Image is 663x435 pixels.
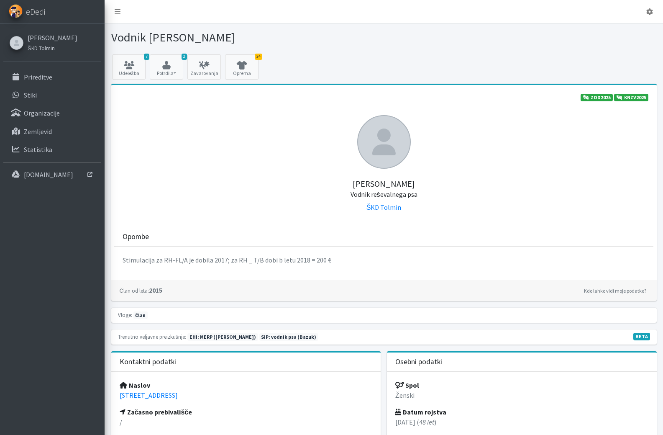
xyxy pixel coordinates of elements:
[351,190,417,198] small: Vodnik reševalnega psa
[395,358,442,366] h3: Osebni podatki
[120,287,149,294] small: Član od leta:
[3,69,101,85] a: Prireditve
[120,391,178,399] a: [STREET_ADDRESS]
[24,91,37,99] p: Stiki
[120,381,150,389] strong: Naslov
[118,311,132,318] small: Vloge:
[24,145,52,154] p: Statistika
[24,127,52,136] p: Zemljevid
[187,333,258,341] span: Naslednja preizkušnja: jesen 2025
[120,169,648,199] h5: [PERSON_NAME]
[111,30,381,45] h1: Vodnik [PERSON_NAME]
[24,73,52,81] p: Prireditve
[24,170,73,179] p: [DOMAIN_NAME]
[24,109,60,117] p: Organizacije
[395,381,419,389] strong: Spol
[112,54,146,80] a: 7 Udeležba
[123,232,149,241] h3: Opombe
[123,255,645,265] p: Stimulacija za RH-FL/A je dobila 2017; za RH _ T/B dobi b letu 2018 = 200 €
[582,286,648,296] a: Kdo lahko vidi moje podatke?
[28,45,55,51] small: ŠKD Tolmin
[395,408,446,416] strong: Datum rojstva
[120,408,192,416] strong: Začasno prebivališče
[395,390,648,400] p: Ženski
[28,33,77,43] a: [PERSON_NAME]
[3,141,101,158] a: Statistika
[3,166,101,183] a: [DOMAIN_NAME]
[581,94,613,101] a: ZOD2025
[182,54,187,60] span: 2
[120,358,176,366] h3: Kontaktni podatki
[118,333,186,340] small: Trenutno veljavne preizkušnje:
[3,105,101,121] a: Organizacije
[259,333,319,341] span: Naslednja preizkušnja: jesen 2026
[633,333,650,340] span: V fazi razvoja
[26,5,45,18] span: eDedi
[395,417,648,427] p: [DATE] ( )
[120,286,162,294] strong: 2015
[28,43,77,53] a: ŠKD Tolmin
[3,123,101,140] a: Zemljevid
[187,54,221,80] a: Zavarovanja
[150,54,183,80] button: 2 Potrdila
[614,94,648,101] a: KNZV2025
[255,54,262,60] span: 34
[133,311,148,319] span: član
[225,54,259,80] a: 34 Oprema
[144,54,149,60] span: 7
[419,418,434,426] em: 48 let
[3,87,101,103] a: Stiki
[366,203,402,211] a: ŠKD Tolmin
[9,4,23,18] img: eDedi
[120,417,373,427] p: /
